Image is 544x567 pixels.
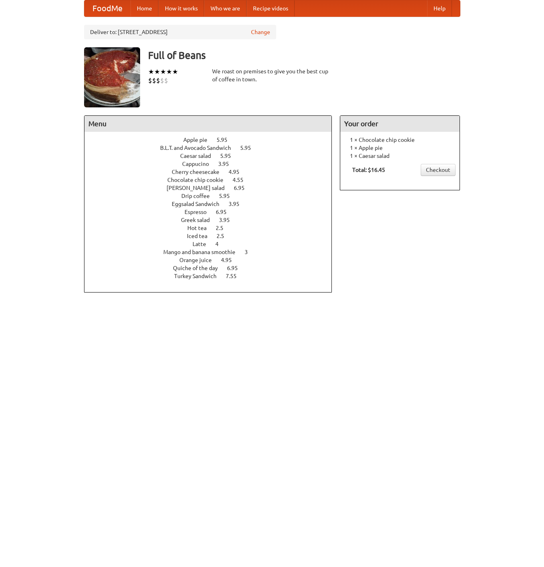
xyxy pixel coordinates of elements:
[247,0,295,16] a: Recipe videos
[173,265,253,271] a: Quiche of the day 6.95
[84,0,130,16] a: FoodMe
[84,25,276,39] div: Deliver to: [STREET_ADDRESS]
[421,164,456,176] a: Checkout
[167,185,233,191] span: [PERSON_NAME] salad
[427,0,452,16] a: Help
[187,233,239,239] a: Iced tea 2.5
[219,193,238,199] span: 5.95
[217,233,232,239] span: 2.5
[172,201,227,207] span: Eggsalad Sandwich
[220,153,239,159] span: 5.95
[226,273,245,279] span: 7.55
[182,161,244,167] a: Cappucino 3.95
[183,137,242,143] a: Apple pie 5.95
[154,67,160,76] li: ★
[167,177,258,183] a: Chocolate chip cookie 4.55
[185,209,215,215] span: Espresso
[193,241,233,247] a: Latte 4
[163,249,243,255] span: Mango and banana smoothie
[172,169,254,175] a: Cherry cheesecake 4.95
[180,153,219,159] span: Caesar salad
[160,76,164,85] li: $
[217,137,235,143] span: 5.95
[180,153,246,159] a: Caesar salad 5.95
[159,0,204,16] a: How it works
[160,145,266,151] a: B.L.T. and Avocado Sandwich 5.95
[156,76,160,85] li: $
[148,47,460,63] h3: Full of Beans
[160,145,239,151] span: B.L.T. and Avocado Sandwich
[187,225,215,231] span: Hot tea
[212,67,332,83] div: We roast on premises to give you the best cup of coffee in town.
[166,67,172,76] li: ★
[234,185,253,191] span: 6.95
[167,177,231,183] span: Chocolate chip cookie
[216,225,231,231] span: 2.5
[240,145,259,151] span: 5.95
[193,241,214,247] span: Latte
[233,177,251,183] span: 4.55
[182,161,217,167] span: Cappucino
[130,0,159,16] a: Home
[185,209,241,215] a: Espresso 6.95
[229,201,247,207] span: 3.95
[218,161,237,167] span: 3.95
[183,137,215,143] span: Apple pie
[181,193,245,199] a: Drip coffee 5.95
[221,257,240,263] span: 4.95
[164,76,168,85] li: $
[174,273,251,279] a: Turkey Sandwich 7.55
[344,144,456,152] li: 1 × Apple pie
[229,169,247,175] span: 4.95
[84,47,140,107] img: angular.jpg
[181,217,218,223] span: Greek salad
[167,185,259,191] a: [PERSON_NAME] salad 6.95
[216,209,235,215] span: 6.95
[148,76,152,85] li: $
[179,257,220,263] span: Orange juice
[84,116,332,132] h4: Menu
[219,217,238,223] span: 3.95
[174,273,225,279] span: Turkey Sandwich
[173,265,226,271] span: Quiche of the day
[187,233,215,239] span: Iced tea
[172,201,254,207] a: Eggsalad Sandwich 3.95
[227,265,246,271] span: 6.95
[160,67,166,76] li: ★
[148,67,154,76] li: ★
[172,169,227,175] span: Cherry cheesecake
[181,193,218,199] span: Drip coffee
[204,0,247,16] a: Who we are
[344,152,456,160] li: 1 × Caesar salad
[187,225,238,231] a: Hot tea 2.5
[251,28,270,36] a: Change
[152,76,156,85] li: $
[181,217,245,223] a: Greek salad 3.95
[179,257,247,263] a: Orange juice 4.95
[245,249,256,255] span: 3
[163,249,263,255] a: Mango and banana smoothie 3
[172,67,178,76] li: ★
[344,136,456,144] li: 1 × Chocolate chip cookie
[352,167,385,173] b: Total: $16.45
[215,241,227,247] span: 4
[340,116,460,132] h4: Your order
